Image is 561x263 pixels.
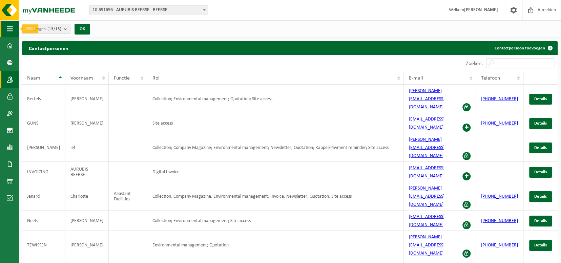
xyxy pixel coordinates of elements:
[409,166,444,179] a: [EMAIL_ADDRESS][DOMAIN_NAME]
[22,113,65,133] td: GUNS
[529,143,552,153] a: Details
[529,167,552,178] a: Details
[65,162,109,182] td: AURUBIS BEERSE
[529,216,552,226] a: Details
[47,27,61,31] count: (13/13)
[481,218,518,223] a: [PHONE_NUMBER]
[152,75,159,81] span: Rol
[409,214,444,227] a: [EMAIL_ADDRESS][DOMAIN_NAME]
[481,121,518,126] a: [PHONE_NUMBER]
[147,182,404,211] td: Collection; Company Magazine; Environmental management; Invoice; Newsletter; Quotation; Site access
[147,113,404,133] td: Site access
[147,85,404,113] td: Collection; Environmental management; Quotation; Site access
[65,85,109,113] td: [PERSON_NAME]
[409,186,444,207] a: [PERSON_NAME][EMAIL_ADDRESS][DOMAIN_NAME]
[147,162,404,182] td: Digital Invoice
[534,97,547,101] span: Details
[22,133,65,162] td: [PERSON_NAME]
[22,24,70,34] button: Vestigingen(13/13)
[481,96,518,102] a: [PHONE_NUMBER]
[529,94,552,105] a: Details
[65,211,109,231] td: [PERSON_NAME]
[65,113,109,133] td: [PERSON_NAME]
[529,240,552,251] a: Details
[534,121,547,126] span: Details
[90,5,208,15] span: 10-691696 - AURUBIS BEERSE - BEERSE
[534,219,547,223] span: Details
[22,182,65,211] td: Jenard
[409,117,444,130] a: [EMAIL_ADDRESS][DOMAIN_NAME]
[22,211,65,231] td: Neefs
[481,75,500,81] span: Telefoon
[409,88,444,110] a: [PERSON_NAME][EMAIL_ADDRESS][DOMAIN_NAME]
[22,85,65,113] td: Bertels
[27,75,40,81] span: Naam
[147,231,404,259] td: Environmental management; Quotation
[409,235,444,256] a: [PERSON_NAME][EMAIL_ADDRESS][DOMAIN_NAME]
[481,243,518,248] a: [PHONE_NUMBER]
[534,194,547,199] span: Details
[22,162,65,182] td: INVOICING
[529,191,552,202] a: Details
[464,7,498,13] strong: [PERSON_NAME]
[65,133,109,162] td: ief
[109,182,147,211] td: Assistant Facilities
[147,133,404,162] td: Collection; Company Magazine; Environmental management; Newsletter; Quotation; Rappel/Payment rem...
[534,170,547,174] span: Details
[147,211,404,231] td: Collection; Environmental management; Site access
[409,137,444,158] a: [PERSON_NAME][EMAIL_ADDRESS][DOMAIN_NAME]
[534,146,547,150] span: Details
[534,243,547,247] span: Details
[466,61,483,66] label: Zoeken:
[22,41,75,54] h2: Contactpersonen
[489,41,557,55] a: Contactpersoon toevoegen
[65,182,109,211] td: Charlotte
[75,24,90,35] button: OK
[26,24,61,34] span: Vestigingen
[22,231,65,259] td: TEWISSEN
[70,75,93,81] span: Voornaam
[114,75,130,81] span: Functie
[65,231,109,259] td: [PERSON_NAME]
[89,5,208,15] span: 10-691696 - AURUBIS BEERSE - BEERSE
[529,118,552,129] a: Details
[481,194,518,199] a: [PHONE_NUMBER]
[409,75,423,81] span: E-mail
